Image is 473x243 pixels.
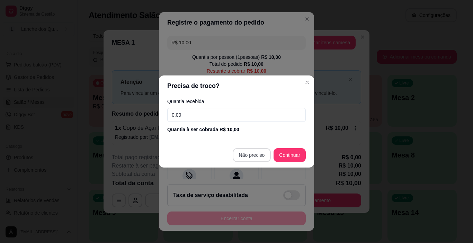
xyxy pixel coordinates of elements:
label: Quantia recebida [167,99,306,104]
header: Precisa de troco? [159,75,314,96]
button: Continuar [274,148,306,162]
button: Não preciso [233,148,271,162]
button: Close [302,77,313,88]
div: Quantia à ser cobrada R$ 10,00 [167,126,306,133]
